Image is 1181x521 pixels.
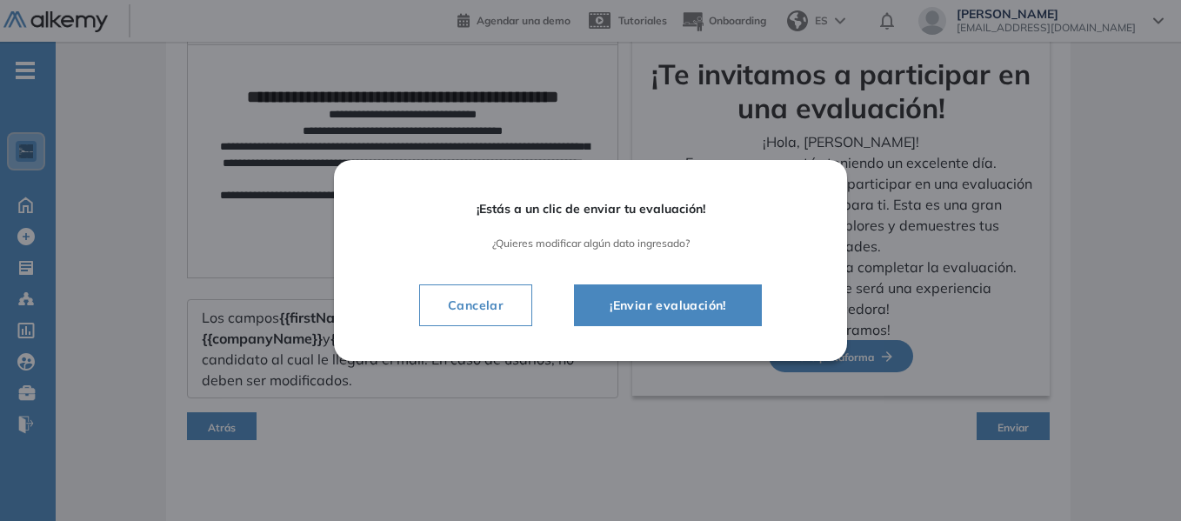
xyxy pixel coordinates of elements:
[574,284,762,326] button: ¡Enviar evaluación!
[419,284,532,326] button: Cancelar
[383,202,798,217] span: ¡Estás a un clic de enviar tu evaluación!
[434,295,517,316] span: Cancelar
[596,295,740,316] span: ¡Enviar evaluación!
[383,237,798,250] span: ¿Quieres modificar algún dato ingresado?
